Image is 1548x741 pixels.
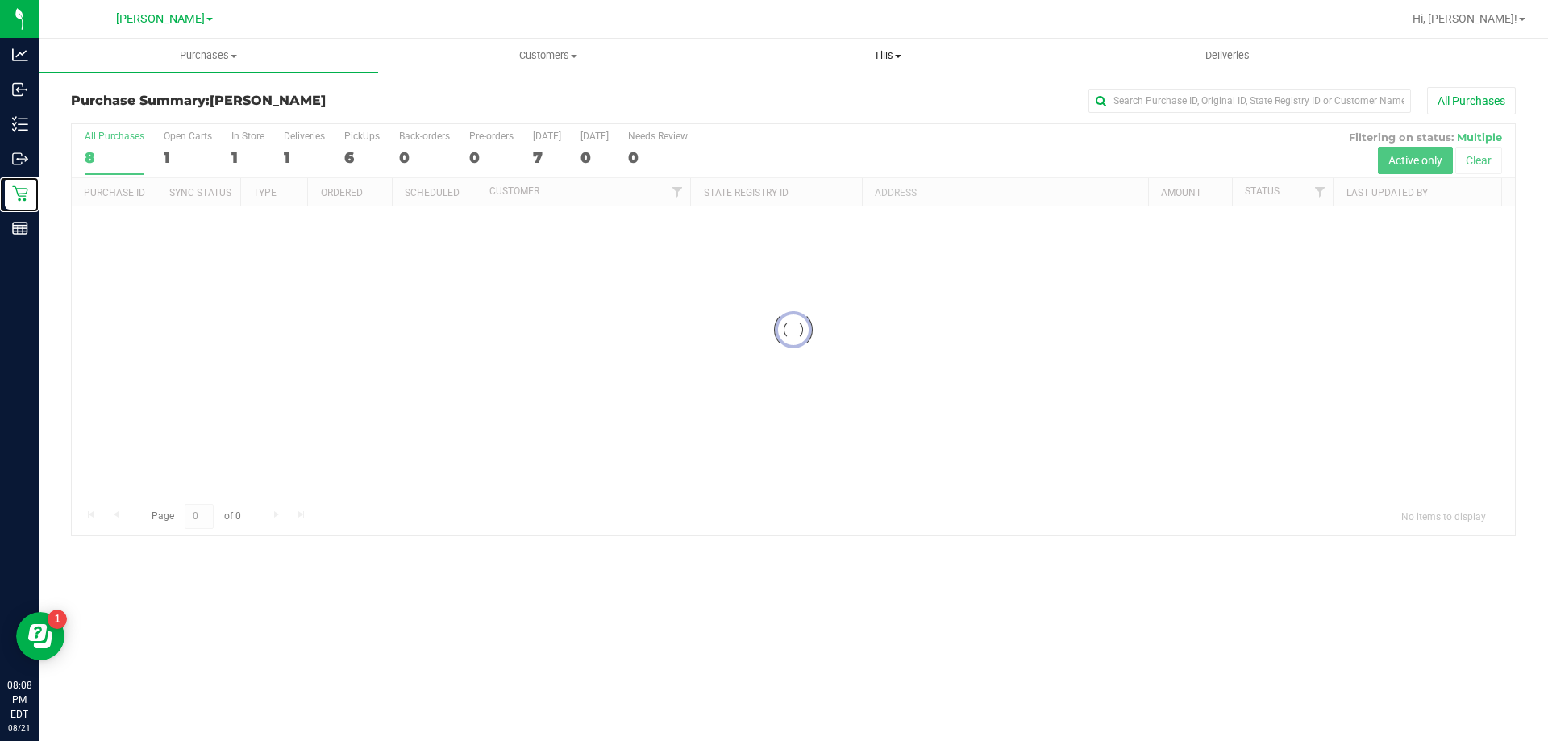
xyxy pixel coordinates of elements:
span: [PERSON_NAME] [116,12,205,26]
span: Hi, [PERSON_NAME]! [1413,12,1517,25]
a: Customers [378,39,718,73]
a: Tills [718,39,1057,73]
inline-svg: Retail [12,185,28,202]
button: All Purchases [1427,87,1516,114]
span: Tills [718,48,1056,63]
h3: Purchase Summary: [71,94,552,108]
inline-svg: Inbound [12,81,28,98]
p: 08:08 PM EDT [7,678,31,722]
span: [PERSON_NAME] [210,93,326,108]
span: Deliveries [1184,48,1271,63]
a: Purchases [39,39,378,73]
iframe: Resource center [16,612,64,660]
input: Search Purchase ID, Original ID, State Registry ID or Customer Name... [1088,89,1411,113]
inline-svg: Analytics [12,47,28,63]
span: Purchases [39,48,378,63]
a: Deliveries [1058,39,1397,73]
inline-svg: Reports [12,220,28,236]
iframe: Resource center unread badge [48,610,67,629]
inline-svg: Outbound [12,151,28,167]
inline-svg: Inventory [12,116,28,132]
span: Customers [379,48,717,63]
p: 08/21 [7,722,31,734]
